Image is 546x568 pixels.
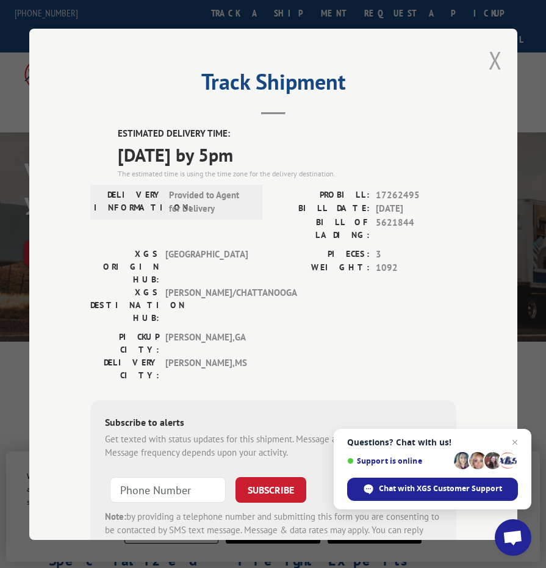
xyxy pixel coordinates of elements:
div: Get texted with status updates for this shipment. Message and data rates may apply. Message frequ... [105,432,442,459]
span: [PERSON_NAME] , MS [165,356,248,381]
label: PICKUP CITY: [90,330,159,356]
label: ESTIMATED DELIVERY TIME: [118,127,456,141]
span: [GEOGRAPHIC_DATA] [165,247,248,286]
button: SUBSCRIBE [235,476,306,502]
span: [PERSON_NAME]/CHATTANOOGA [165,286,248,324]
span: 1092 [376,261,456,275]
div: Chat with XGS Customer Support [347,478,518,501]
span: Provided to Agent for Delivery [169,188,251,215]
label: WEIGHT: [273,261,370,275]
span: Support is online [347,456,450,466]
label: DELIVERY INFORMATION: [94,188,163,215]
label: XGS DESTINATION HUB: [90,286,159,324]
h2: Track Shipment [90,73,456,96]
span: 5621844 [376,215,456,241]
label: PIECES: [273,247,370,261]
input: Phone Number [110,476,226,502]
span: Close chat [508,435,522,450]
span: [PERSON_NAME] , GA [165,330,248,356]
div: by providing a telephone number and submitting this form you are consenting to be contacted by SM... [105,509,442,551]
span: Chat with XGS Customer Support [379,483,502,494]
strong: Note: [105,510,126,522]
span: 3 [376,247,456,261]
span: 17262495 [376,188,456,202]
button: Close modal [489,44,502,76]
span: Questions? Chat with us! [347,437,518,447]
div: The estimated time is using the time zone for the delivery destination. [118,168,456,179]
label: DELIVERY CITY: [90,356,159,381]
span: [DATE] by 5pm [118,140,456,168]
span: [DATE] [376,202,456,216]
div: Open chat [495,519,531,556]
label: BILL DATE: [273,202,370,216]
div: Subscribe to alerts [105,414,442,432]
label: PROBILL: [273,188,370,202]
label: XGS ORIGIN HUB: [90,247,159,286]
label: BILL OF LADING: [273,215,370,241]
